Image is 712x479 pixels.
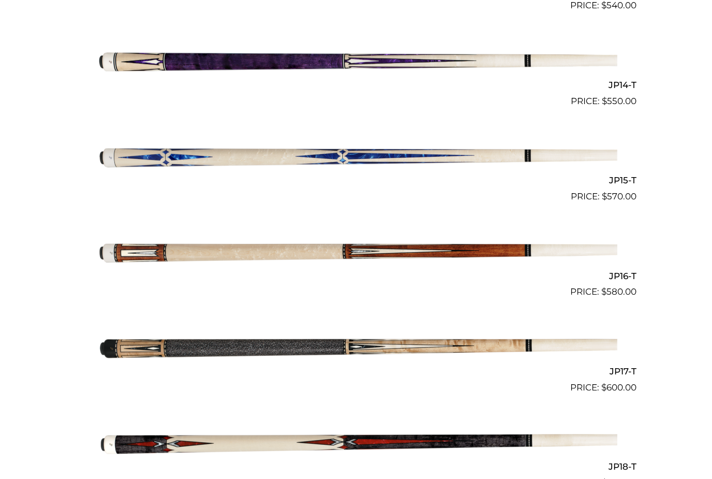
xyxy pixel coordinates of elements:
a: JP15-T $570.00 [76,112,636,204]
h2: JP15-T [76,171,636,190]
a: JP16-T $580.00 [76,208,636,299]
img: JP16-T [95,208,617,295]
span: $ [601,382,606,393]
bdi: 550.00 [602,96,636,106]
a: JP17-T $600.00 [76,303,636,394]
h2: JP18-T [76,457,636,476]
span: $ [601,286,606,297]
h2: JP17-T [76,361,636,381]
span: $ [602,96,607,106]
img: JP15-T [95,112,617,199]
h2: JP14-T [76,75,636,94]
a: JP14-T $550.00 [76,17,636,108]
bdi: 600.00 [601,382,636,393]
img: JP14-T [95,17,617,104]
bdi: 570.00 [602,191,636,201]
img: JP17-T [95,303,617,390]
bdi: 580.00 [601,286,636,297]
h2: JP16-T [76,266,636,285]
span: $ [602,191,607,201]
